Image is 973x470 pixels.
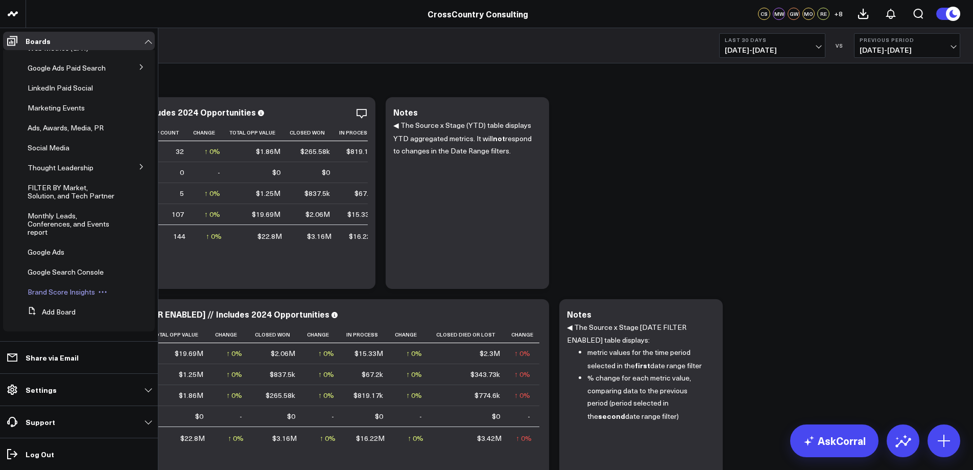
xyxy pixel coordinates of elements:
a: Monthly Leads, Conferences, and Events report [28,212,115,236]
div: ↑ 0% [514,390,530,400]
th: Change [392,326,431,343]
span: [DATE] - [DATE] [725,46,820,54]
b: first [635,360,650,370]
th: Change [212,326,251,343]
div: $2.3M [480,348,500,359]
button: Add Board [23,303,76,321]
li: % change for each metric value, comparing data to the previous period (period selected in the dat... [587,372,707,422]
div: ↑ 0% [408,433,423,443]
div: Notes [393,106,418,118]
span: LinkedIn Paid Social [28,83,93,93]
div: $19.69M [175,348,203,359]
th: Change [304,326,343,343]
a: LinkedIn Paid Social [28,84,93,92]
div: Notes [567,308,591,320]
div: CS [758,8,770,20]
div: $819.17k [346,146,376,156]
div: $3.42M [477,433,502,443]
a: FILTER BY Market, Solution, and Tech Partner [28,184,115,200]
span: Marketing Events [28,103,85,113]
div: $0 [272,167,280,177]
a: Social Media [28,144,69,152]
p: Log Out [26,450,54,458]
div: ◀ The Source x Stage (YTD) table displays YTD aggregated metrics. It will respond to changes in t... [393,119,541,279]
div: $343.73k [470,369,500,379]
div: MO [802,8,815,20]
span: Google Search Console [28,267,104,277]
div: $0 [322,167,330,177]
a: Google Search Console [28,268,104,276]
div: GW [788,8,800,20]
a: CrossCountry Consulting [428,8,528,19]
div: $265.58k [300,146,330,156]
p: Boards [26,37,51,45]
div: $15.33M [354,348,383,359]
div: 144 [173,231,185,241]
span: Brand Score Insights [28,287,95,297]
div: ↑ 0% [226,390,242,400]
div: ↑ 0% [320,433,336,443]
th: Total Opp Value [229,124,290,141]
div: RE [817,8,829,20]
span: Google Ads [28,247,64,257]
a: Ads, Awards, Media, PR [28,124,104,132]
span: Thought Leadership [28,163,93,172]
li: metric values for the time period selected in the date range filter [587,346,707,372]
a: Brand Score Insights [28,288,95,296]
div: 5 [180,188,184,198]
div: - [240,411,242,421]
div: $0 [287,411,295,421]
button: Last 30 Days[DATE]-[DATE] [719,33,825,58]
div: $1.25M [256,188,280,198]
div: ↑ 0% [226,369,242,379]
div: $16.22M [349,231,377,241]
span: [DATE] - [DATE] [860,46,955,54]
span: Google Ads Paid Search [28,63,106,73]
th: Closed Died Or Lost [431,326,509,343]
div: $1.86M [256,146,280,156]
div: $0 [375,411,383,421]
div: ↑ 0% [318,348,334,359]
b: Last 30 Days [725,37,820,43]
button: Previous Period[DATE]-[DATE] [854,33,960,58]
span: Monthly Leads, Conferences, and Events report [28,211,109,237]
span: FILTER BY Market, Solution, and Tech Partner [28,183,114,200]
div: $3.16M [307,231,331,241]
th: Change [509,326,539,343]
div: - [218,167,220,177]
a: Marketing Events [28,104,85,112]
div: $67.2k [354,188,376,198]
th: Closed Won [290,124,339,141]
b: not [493,133,505,143]
div: 0 [180,167,184,177]
div: $837.5k [304,188,330,198]
div: $3.16M [272,433,297,443]
div: ↑ 0% [318,369,334,379]
div: ↑ 0% [228,433,244,443]
div: ↑ 0% [318,390,334,400]
span: + 8 [834,10,843,17]
div: ↑ 0% [514,348,530,359]
div: ↑ 0% [204,188,220,198]
div: $22.8M [257,231,282,241]
b: second [598,411,625,421]
th: Opp Count [148,124,193,141]
th: Total Opp Value [148,326,212,343]
div: VS [830,42,849,49]
div: ↑ 0% [204,209,220,219]
div: - [528,411,530,421]
a: Web Metrics (GA4) [28,44,88,52]
th: Closed Won [251,326,304,343]
div: ↑ 0% [516,433,532,443]
div: $22.8M [180,433,205,443]
b: Previous Period [860,37,955,43]
div: $265.58k [266,390,295,400]
div: Source x Stage [DATE FILTER ENABLED] // Includes 2024 Opportunities [46,308,329,320]
span: Social Media [28,143,69,152]
div: $67.2k [362,369,383,379]
p: ◀ The Source x Stage [DATE FILTER ENABLED] table displays: [567,321,707,346]
div: $2.06M [305,209,330,219]
div: ↑ 0% [406,390,422,400]
a: Log Out [3,445,155,463]
a: AskCorral [790,424,879,457]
